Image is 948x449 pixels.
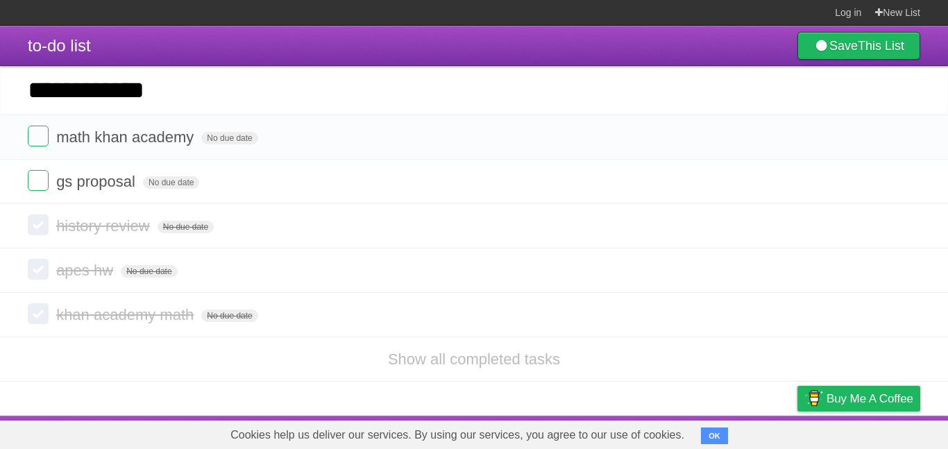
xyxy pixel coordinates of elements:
[201,132,257,144] span: No due date
[121,265,177,278] span: No due date
[56,173,139,190] span: gs proposal
[659,419,715,446] a: Developers
[28,259,49,280] label: Done
[701,427,728,444] button: OK
[732,419,763,446] a: Terms
[143,176,199,189] span: No due date
[56,217,153,235] span: history review
[28,214,49,235] label: Done
[158,221,214,233] span: No due date
[779,419,815,446] a: Privacy
[613,419,642,446] a: About
[804,387,823,410] img: Buy me a coffee
[56,128,197,146] span: math khan academy
[56,262,117,279] span: apes hw
[28,36,91,55] span: to-do list
[56,306,197,323] span: khan academy math
[797,32,920,60] a: SaveThis List
[28,170,49,191] label: Done
[797,386,920,412] a: Buy me a coffee
[388,350,560,368] a: Show all completed tasks
[827,387,913,411] span: Buy me a coffee
[858,39,904,53] b: This List
[28,303,49,324] label: Done
[217,421,698,449] span: Cookies help us deliver our services. By using our services, you agree to our use of cookies.
[28,126,49,146] label: Done
[833,419,920,446] a: Suggest a feature
[201,310,257,322] span: No due date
